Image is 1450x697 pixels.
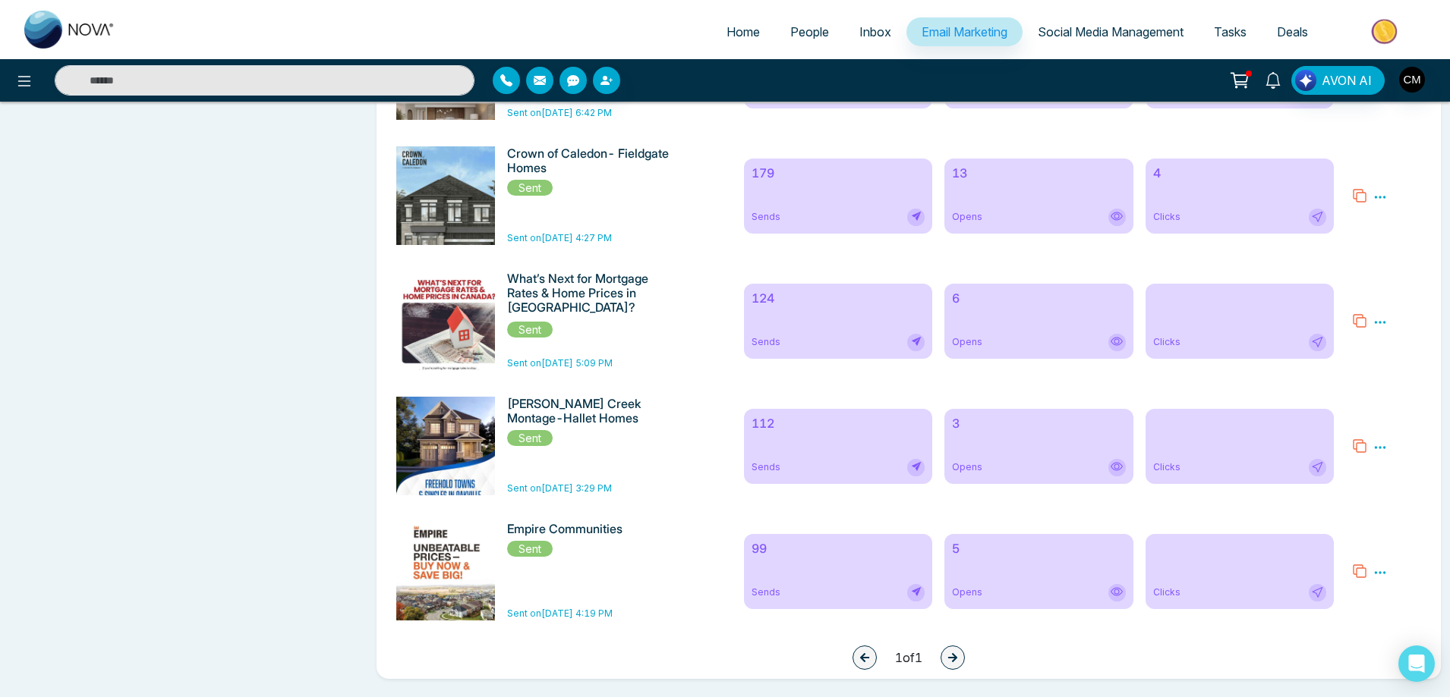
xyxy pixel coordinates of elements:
[507,107,612,118] span: Sent on [DATE] 6:42 PM
[952,460,982,474] span: Opens
[952,210,982,224] span: Opens
[507,232,612,243] span: Sent on [DATE] 4:27 PM
[507,397,672,425] h6: [PERSON_NAME] Creek Montage-Hallet Homes
[752,210,780,224] span: Sends
[752,460,780,474] span: Sends
[24,11,115,49] img: Nova CRM Logo
[711,17,775,46] a: Home
[507,430,553,446] span: Sent
[1295,70,1316,91] img: Lead Flow
[1398,645,1435,682] div: Open Intercom Messenger
[1023,17,1199,46] a: Social Media Management
[752,335,780,349] span: Sends
[752,166,925,181] h6: 179
[775,17,844,46] a: People
[895,648,922,667] span: 1 of 1
[922,24,1007,39] span: Email Marketing
[952,586,982,599] span: Opens
[507,482,612,494] span: Sent on [DATE] 3:29 PM
[507,522,672,536] h6: Empire Communities
[507,272,672,317] h6: What’s Next for Mortgage Rates & Home Prices in [GEOGRAPHIC_DATA]? Here’s What You Should Know
[507,180,553,196] span: Sent
[952,335,982,349] span: Opens
[1399,67,1425,93] img: User Avatar
[1038,24,1184,39] span: Social Media Management
[752,586,780,599] span: Sends
[1214,24,1247,39] span: Tasks
[1291,66,1385,95] button: AVON AI
[343,272,556,654] img: novacrm
[752,416,925,431] h6: 112
[752,291,925,306] h6: 124
[1153,586,1180,599] span: Clicks
[859,24,891,39] span: Inbox
[507,357,613,369] span: Sent on [DATE] 5:09 PM
[1322,71,1372,89] span: AVON AI
[1331,14,1441,49] img: Market-place.gif
[1153,460,1180,474] span: Clicks
[952,291,1126,306] h6: 6
[1277,24,1308,39] span: Deals
[790,24,829,39] span: People
[844,17,906,46] a: Inbox
[507,322,553,338] span: Sent
[952,166,1126,181] h6: 13
[507,146,672,175] h6: Crown of Caledon- Fieldgate Homes
[1199,17,1262,46] a: Tasks
[1262,17,1323,46] a: Deals
[1153,210,1180,224] span: Clicks
[507,541,553,557] span: Sent
[507,608,613,619] span: Sent on [DATE] 4:19 PM
[952,416,1126,431] h6: 3
[1153,335,1180,349] span: Clicks
[952,542,1126,556] h6: 5
[752,542,925,556] h6: 99
[727,24,760,39] span: Home
[1153,166,1327,181] h6: 4
[906,17,1023,46] a: Email Marketing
